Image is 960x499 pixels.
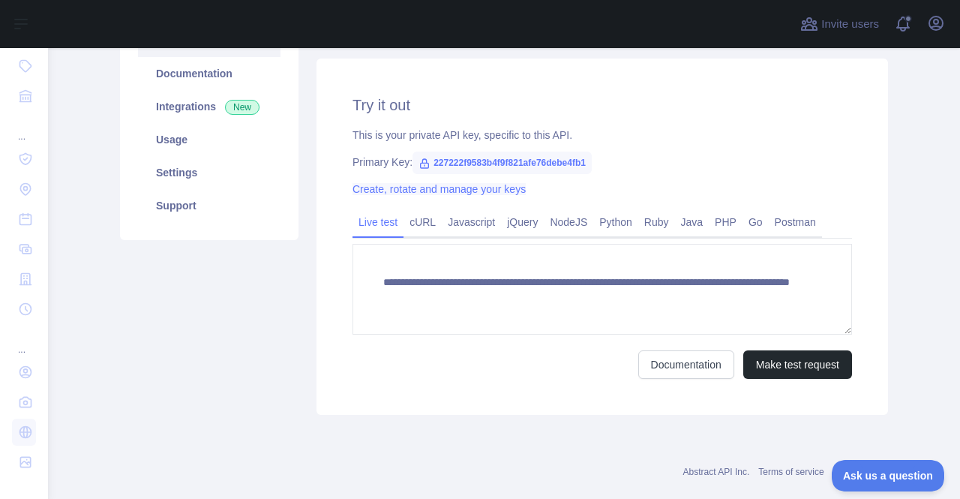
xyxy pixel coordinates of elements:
a: Documentation [138,57,280,90]
h2: Try it out [352,95,852,116]
div: ... [12,113,36,143]
div: This is your private API key, specific to this API. [352,128,852,143]
a: PHP [709,210,742,234]
iframe: Toggle Customer Support [832,460,945,491]
a: Terms of service [758,467,823,477]
a: Javascript [442,210,501,234]
button: Make test request [743,350,852,379]
span: Invite users [821,16,879,33]
a: Abstract API Inc. [683,467,750,477]
a: Ruby [638,210,675,234]
span: 227222f9583b4f9f821afe76debe4fb1 [412,152,592,174]
a: Go [742,210,769,234]
a: Integrations New [138,90,280,123]
a: Live test [352,210,403,234]
a: Java [675,210,709,234]
a: Postman [769,210,822,234]
button: Invite users [797,12,882,36]
a: NodeJS [544,210,593,234]
a: cURL [403,210,442,234]
span: New [225,100,259,115]
a: jQuery [501,210,544,234]
a: Support [138,189,280,222]
a: Usage [138,123,280,156]
div: ... [12,326,36,356]
a: Settings [138,156,280,189]
a: Create, rotate and manage your keys [352,183,526,195]
a: Python [593,210,638,234]
a: Documentation [638,350,734,379]
div: Primary Key: [352,155,852,170]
